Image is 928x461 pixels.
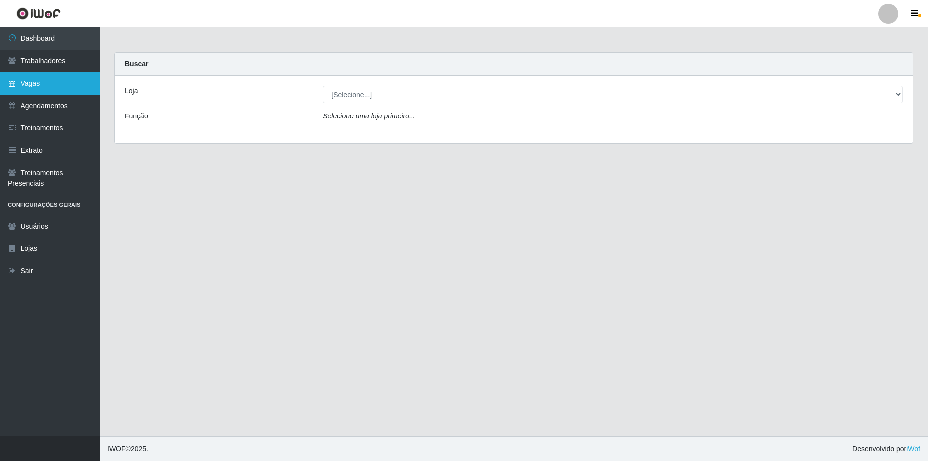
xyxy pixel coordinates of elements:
[852,444,920,454] span: Desenvolvido por
[906,445,920,453] a: iWof
[125,60,148,68] strong: Buscar
[16,7,61,20] img: CoreUI Logo
[125,111,148,121] label: Função
[125,86,138,96] label: Loja
[107,445,126,453] span: IWOF
[107,444,148,454] span: © 2025 .
[323,112,414,120] i: Selecione uma loja primeiro...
